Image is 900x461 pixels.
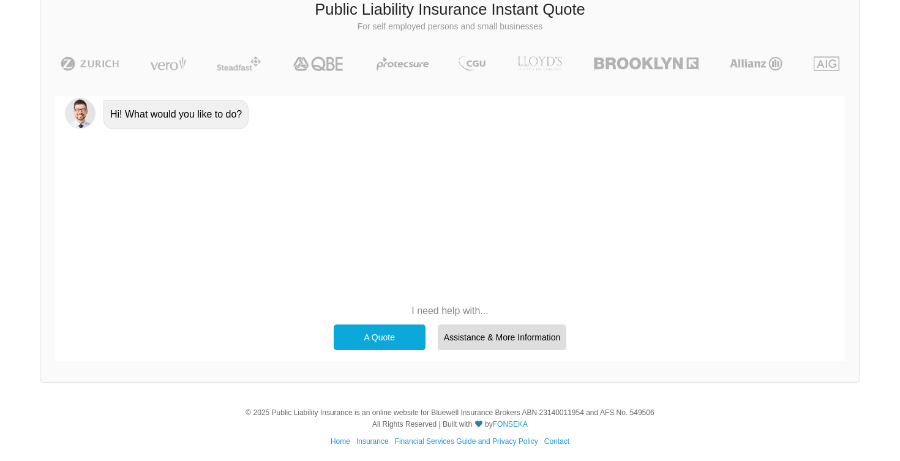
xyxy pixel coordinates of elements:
[103,100,249,129] div: Hi! What would you like to do?
[334,324,426,350] div: A Quote
[809,56,845,71] img: AIG | Public Liability Insurance
[356,437,389,446] a: Insurance
[331,437,350,446] a: Home
[589,56,703,71] img: Brooklyn | Public Liability Insurance
[544,437,569,446] a: Contact
[212,56,266,71] img: Steadfast | Public Liability Insurance
[372,56,433,71] img: Protecsure | Public Liability Insurance
[493,420,528,429] a: FONSEKA
[328,304,573,318] p: I need help with...
[511,56,569,71] img: LLOYD's | Public Liability Insurance
[144,56,192,71] img: Vero | Public Liability Insurance
[50,21,850,33] p: For self employed persons and small businesses
[454,56,490,71] img: CGU | Public Liability Insurance
[395,437,538,446] a: Financial Services Guide and Privacy Policy
[65,98,96,129] img: Chatbot | PLI
[724,56,789,71] img: Allianz | Public Liability Insurance
[55,56,124,71] img: Zurich | Public Liability Insurance
[438,324,567,350] div: Assistance & More Information
[286,56,352,71] img: QBE | Public Liability Insurance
